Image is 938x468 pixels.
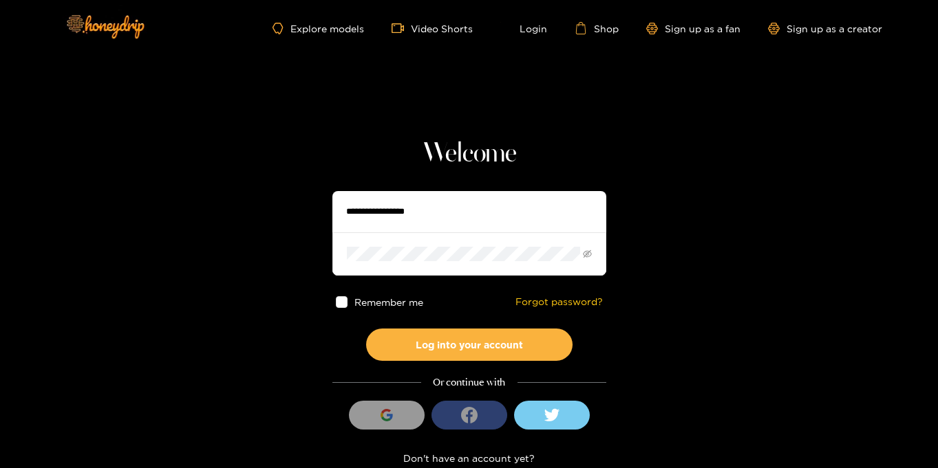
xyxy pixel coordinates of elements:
[332,450,606,466] div: Don't have an account yet?
[500,22,547,34] a: Login
[515,296,603,308] a: Forgot password?
[646,23,740,34] a: Sign up as a fan
[366,328,573,361] button: Log into your account
[575,22,619,34] a: Shop
[332,375,606,390] div: Or continue with
[354,297,423,307] span: Remember me
[332,137,606,170] h1: Welcome
[583,249,592,258] span: eye-invisible
[768,23,882,34] a: Sign up as a creator
[392,22,411,34] span: video-camera
[392,22,473,34] a: Video Shorts
[273,23,363,34] a: Explore models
